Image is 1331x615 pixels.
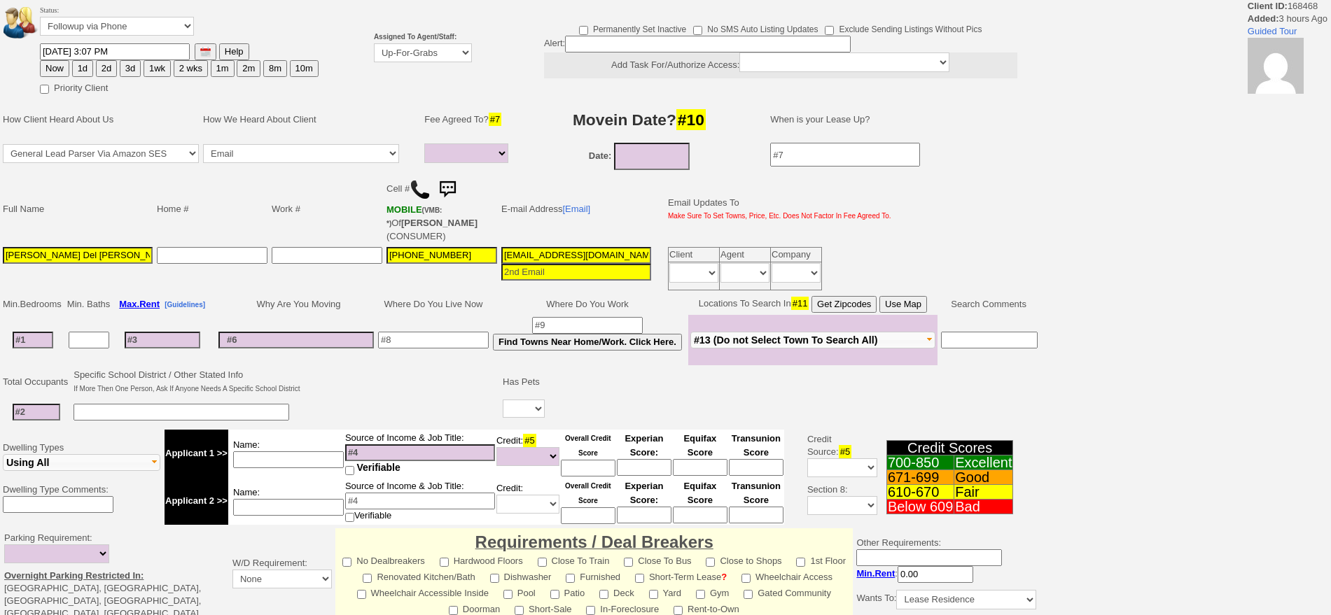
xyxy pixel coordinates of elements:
[165,299,205,309] a: [Guidelines]
[1248,26,1297,36] a: Guided Tour
[6,457,49,468] span: Using All
[378,332,489,348] input: #8
[496,430,560,477] td: Credit:
[856,568,973,579] nobr: :
[706,558,715,567] input: Close to Shops
[13,404,60,420] input: #2
[729,507,783,523] input: Ask Customer: Do You Know Your Transunion Credit Score
[71,367,302,397] td: Specific School District / Other Stated Info
[696,590,705,599] input: Gym
[493,334,682,351] button: Find Towns Near Home/Work. Click Here.
[657,174,893,245] td: Email Updates To
[363,574,372,583] input: Renovated Kitchen/Bath
[886,470,954,485] td: 671-699
[174,60,208,77] button: 2 wks
[139,299,160,309] span: Rent
[401,218,478,228] b: [PERSON_NAME]
[515,606,524,615] input: Short-Sale
[501,367,547,397] td: Has Pets
[561,507,615,524] input: Ask Customer: Do You Know Your Overall Credit Score
[954,500,1013,514] td: Bad
[771,248,822,262] td: Company
[374,33,457,41] b: Assigned To Agent/Staff:
[566,567,620,584] label: Furnished
[503,584,536,600] label: Pool
[290,60,319,77] button: 10m
[96,60,117,77] button: 2d
[579,20,686,36] label: Permanently Set Inactive
[796,558,805,567] input: 1st Floor
[732,433,781,458] font: Transunion Score
[125,332,200,348] input: #3
[72,60,93,77] button: 1d
[13,332,53,348] input: #1
[599,590,608,599] input: Deck
[544,52,1017,78] center: Add Task For/Authorize Access:
[683,481,716,505] font: Equifax Score
[357,584,489,600] label: Wheelchair Accessible Inside
[811,296,877,313] button: Get Zipcodes
[544,36,1017,78] div: Alert:
[344,477,496,525] td: Source of Income & Job Title: Verifiable
[40,78,108,94] label: Priority Client
[376,294,491,315] td: Where Do You Live Now
[363,567,475,584] label: Renovated Kitchen/Bath
[886,485,954,500] td: 610-670
[674,606,683,615] input: Rent-to-Own
[1248,1,1288,11] b: Client ID:
[741,574,751,583] input: Wheelchair Access
[20,299,62,309] span: Bedrooms
[228,477,344,525] td: Name:
[635,574,644,583] input: Short-Term Lease?
[1,367,71,397] td: Total Occupants
[1248,38,1304,94] img: 2f236c54b2f96dcef39a725b9035f420
[200,47,211,57] img: [calendar icon]
[3,454,160,471] button: Using All
[1,99,201,141] td: How Client Heard About Us
[839,445,851,458] span: #5
[538,558,547,567] input: Close To Train
[676,109,706,130] span: #10
[729,459,783,476] input: Ask Customer: Do You Know Your Transunion Credit Score
[599,584,634,600] label: Deck
[699,298,927,309] nobr: Locations To Search In
[523,434,536,447] span: #5
[856,568,895,579] b: Min.
[589,150,612,161] b: Date:
[668,212,891,220] font: Make Sure To Set Towns, Price, Etc. Does Not Factor In Fee Agreed To.
[690,332,935,348] button: #13 (Do not Select Town To Search All)
[475,532,713,551] font: Requirements / Deal Breakers
[721,572,727,582] a: ?
[263,60,287,77] button: 8m
[489,113,501,126] span: #7
[218,332,374,348] input: #6
[501,264,651,281] input: 2nd Email
[40,6,194,32] font: Status:
[74,385,300,393] font: If More Then One Person, Ask If Anyone Needs A Specific School District
[669,248,720,262] td: Client
[565,434,611,457] font: Overall Credit Score
[422,99,515,141] td: Fee Agreed To?
[1248,13,1279,24] b: Added:
[1,427,162,527] td: Dwelling Types Dwelling Type Comments:
[357,462,400,473] span: Verifiable
[954,470,1013,485] td: Good
[673,459,727,476] input: Ask Customer: Do You Know Your Equifax Credit Score
[165,430,228,477] td: Applicant 1 >>
[741,567,832,584] label: Wheelchair Access
[624,551,691,567] label: Close To Bus
[40,60,69,77] button: Now
[886,500,954,514] td: Below 609
[216,294,376,315] td: Why Are You Moving
[490,567,552,584] label: Dishwasher
[165,477,228,525] td: Applicant 2 >>
[720,248,771,262] td: Agent
[342,551,425,567] label: No Dealbreakers
[433,176,461,204] img: sms.png
[625,481,663,505] font: Experian Score:
[65,294,112,315] td: Min. Baths
[879,296,927,313] button: Use Map
[4,570,144,581] u: Overnight Parking Restricted In:
[617,507,671,523] input: Ask Customer: Do You Know Your Experian Credit Score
